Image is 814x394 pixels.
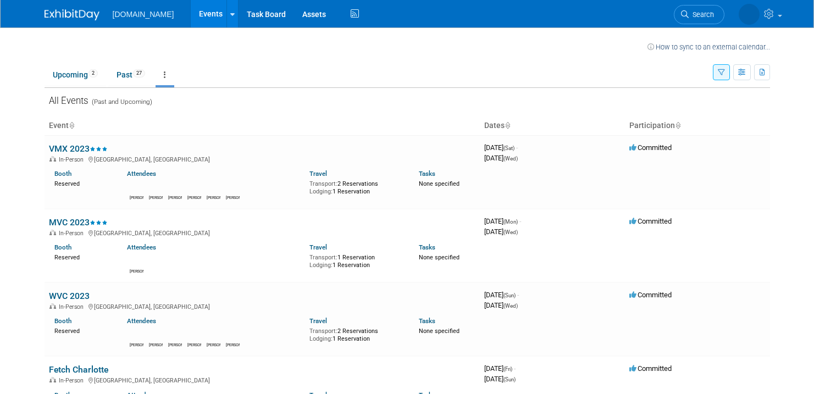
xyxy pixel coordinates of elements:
[309,317,327,325] a: Travel
[59,230,87,237] span: In-Person
[419,180,459,187] span: None specified
[49,228,475,237] div: [GEOGRAPHIC_DATA], [GEOGRAPHIC_DATA]
[503,229,518,235] span: (Wed)
[484,364,516,373] span: [DATE]
[419,328,459,335] span: None specified
[207,328,220,341] img: Justin Puffer
[188,181,201,194] img: Devlin Forsyth
[168,341,182,348] div: Jamie Phippen
[226,194,240,201] div: Jamie Phippen
[49,364,108,375] a: Fetch Charlotte
[309,188,333,195] span: Lodging:
[226,181,240,194] img: Jamie Phippen
[187,194,201,201] div: Devlin Forsyth
[309,328,337,335] span: Transport:
[54,243,71,251] a: Booth
[49,303,56,309] img: In-Person Event
[484,375,516,383] span: [DATE]
[503,219,518,225] span: (Mon)
[309,252,402,269] div: 1 Reservation 1 Reservation
[309,254,337,261] span: Transport:
[226,328,240,341] img: Kiersten Hackett
[54,325,111,335] div: Reserved
[127,317,156,325] a: Attendees
[149,341,163,348] div: Devlin Forsyth
[149,181,163,194] img: Justin Puffer
[108,64,153,85] a: Past27
[484,217,521,225] span: [DATE]
[45,88,770,110] div: All Events
[59,377,87,384] span: In-Person
[484,301,518,309] span: [DATE]
[130,194,143,201] div: Kiersten Hackett
[49,375,475,384] div: [GEOGRAPHIC_DATA], [GEOGRAPHIC_DATA]
[88,98,152,106] span: (Past and Upcoming)
[484,154,518,162] span: [DATE]
[69,121,74,130] a: Sort by Event Name
[45,64,106,85] a: Upcoming2
[59,156,87,163] span: In-Person
[309,243,327,251] a: Travel
[309,335,333,342] span: Lodging:
[503,156,518,162] span: (Wed)
[517,291,519,299] span: -
[169,328,182,341] img: Jamie Phippen
[484,143,518,152] span: [DATE]
[629,143,672,152] span: Committed
[130,328,143,341] img: Shawn Wilkie
[130,181,143,194] img: Kiersten Hackett
[629,217,672,225] span: Committed
[169,181,182,194] img: Shawn Wilkie
[88,69,98,77] span: 2
[675,121,680,130] a: Sort by Participation Type
[309,325,402,342] div: 2 Reservations 1 Reservation
[133,69,145,77] span: 27
[505,121,510,130] a: Sort by Start Date
[516,143,518,152] span: -
[207,194,220,201] div: Bianca Moretto
[45,116,480,135] th: Event
[480,116,625,135] th: Dates
[54,178,111,188] div: Reserved
[49,154,475,163] div: [GEOGRAPHIC_DATA], [GEOGRAPHIC_DATA]
[503,145,514,151] span: (Sat)
[419,317,435,325] a: Tasks
[503,292,516,298] span: (Sun)
[419,170,435,177] a: Tasks
[130,254,143,268] img: Kiersten Hackett
[503,376,516,382] span: (Sun)
[309,180,337,187] span: Transport:
[309,178,402,195] div: 2 Reservations 1 Reservation
[519,217,521,225] span: -
[49,217,108,227] a: MVC 2023
[49,230,56,235] img: In-Person Event
[127,243,156,251] a: Attendees
[54,317,71,325] a: Booth
[674,5,724,24] a: Search
[419,243,435,251] a: Tasks
[207,181,220,194] img: Bianca Moretto
[207,341,220,348] div: Justin Puffer
[625,116,770,135] th: Participation
[629,364,672,373] span: Committed
[113,10,174,19] span: [DOMAIN_NAME]
[49,156,56,162] img: In-Person Event
[226,341,240,348] div: Kiersten Hackett
[49,291,90,301] a: WVC 2023
[514,364,516,373] span: -
[309,170,327,177] a: Travel
[149,328,163,341] img: Devlin Forsyth
[503,366,512,372] span: (Fri)
[49,143,108,154] a: VMX 2023
[168,194,182,201] div: Shawn Wilkie
[54,252,111,262] div: Reserved
[647,43,770,51] a: How to sync to an external calendar...
[309,262,333,269] span: Lodging:
[484,227,518,236] span: [DATE]
[59,303,87,310] span: In-Person
[54,170,71,177] a: Booth
[130,268,143,274] div: Kiersten Hackett
[49,377,56,382] img: In-Person Event
[419,254,459,261] span: None specified
[188,328,201,341] img: Bianca Moretto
